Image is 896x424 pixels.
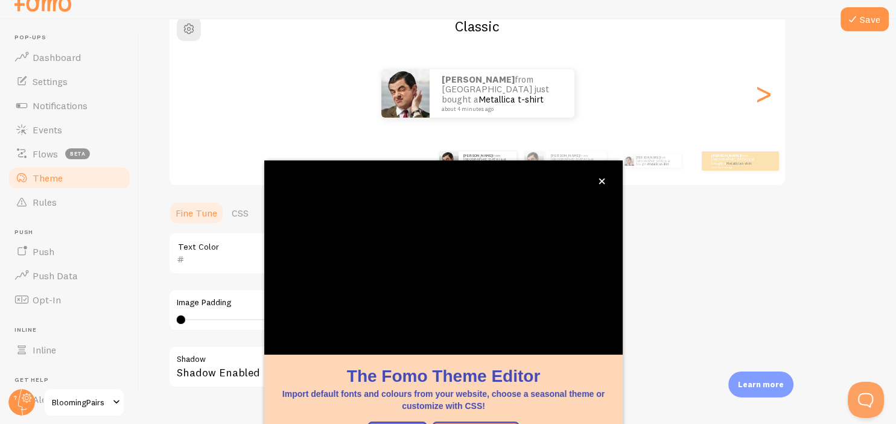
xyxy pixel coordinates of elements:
[33,148,58,160] span: Flows
[463,153,512,168] p: from [GEOGRAPHIC_DATA] just bought a
[279,364,608,388] h1: The Fomo Theme Editor
[33,294,61,306] span: Opt-In
[7,69,132,93] a: Settings
[636,154,676,168] p: from [GEOGRAPHIC_DATA] just bought a
[7,118,132,142] a: Events
[224,201,256,225] a: CSS
[52,395,109,410] span: BloomingPairs
[7,239,132,264] a: Push
[7,288,132,312] a: Opt-In
[551,153,602,168] p: from [GEOGRAPHIC_DATA] just bought a
[478,93,544,105] a: Metallica t-shirt
[442,106,559,112] small: about 4 minutes ago
[551,153,580,158] strong: [PERSON_NAME]
[14,376,132,384] span: Get Help
[33,172,63,184] span: Theme
[7,166,132,190] a: Theme
[711,153,740,158] strong: [PERSON_NAME]
[7,142,132,166] a: Flows beta
[726,161,752,166] a: Metallica t-shirt
[7,387,132,411] a: Alerts
[33,245,54,258] span: Push
[439,151,459,171] img: Fomo
[756,50,770,137] div: Next slide
[711,166,758,168] small: about 4 minutes ago
[33,270,78,282] span: Push Data
[7,93,132,118] a: Notifications
[738,379,784,390] p: Learn more
[524,151,544,171] img: Fomo
[463,153,492,158] strong: [PERSON_NAME]
[33,100,87,112] span: Notifications
[7,338,132,362] a: Inline
[33,196,57,208] span: Rules
[442,74,515,85] strong: [PERSON_NAME]
[728,372,793,397] div: Learn more
[381,69,430,118] img: Fomo
[279,388,608,412] p: Import default fonts and colours from your website, choose a seasonal theme or customize with CSS!
[33,344,56,356] span: Inline
[33,51,81,63] span: Dashboard
[170,17,785,36] h2: Classic
[7,190,132,214] a: Rules
[65,148,90,159] span: beta
[848,382,884,418] iframe: Help Scout Beacon - Open
[43,388,125,417] a: BloomingPairs
[14,326,132,334] span: Inline
[840,7,889,31] button: Save
[7,45,132,69] a: Dashboard
[14,229,132,236] span: Push
[596,175,608,188] button: close,
[711,153,760,168] p: from [GEOGRAPHIC_DATA] just bought a
[648,162,669,166] a: Metallica t-shirt
[168,201,224,225] a: Fine Tune
[14,34,132,42] span: Pop-ups
[442,75,562,112] p: from [GEOGRAPHIC_DATA] just bought a
[177,297,522,308] label: Image Padding
[7,264,132,288] a: Push Data
[168,346,530,390] div: Shadow Enabled
[33,75,68,87] span: Settings
[33,124,62,136] span: Events
[636,156,660,159] strong: [PERSON_NAME]
[624,156,634,166] img: Fomo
